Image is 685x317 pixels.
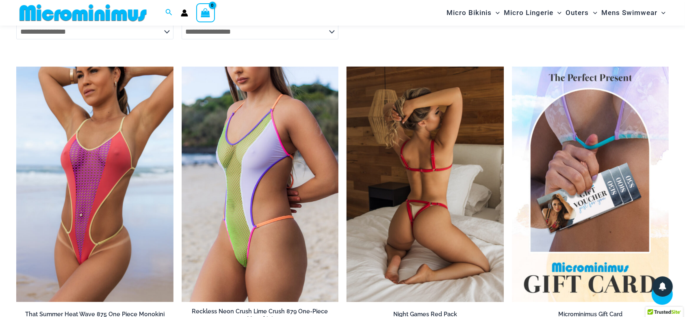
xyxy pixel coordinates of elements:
span: Menu Toggle [492,2,500,23]
a: Micro BikinisMenu ToggleMenu Toggle [444,2,502,23]
a: Account icon link [181,9,188,17]
img: That Summer Heat Wave 875 One Piece Monokini 10 [16,67,173,302]
span: Menu Toggle [657,2,665,23]
span: Menu Toggle [553,2,561,23]
a: Night Games Red 1133 Bralette 6133 Thong 04Night Games Red 1133 Bralette 6133 Thong 06Night Games... [347,67,504,302]
a: Mens SwimwearMenu ToggleMenu Toggle [599,2,668,23]
img: Night Games Red 1133 Bralette 6133 Thong 06 [347,67,504,302]
span: Menu Toggle [589,2,597,23]
img: Reckless Neon Crush Lime Crush 879 One Piece 09 [182,67,339,302]
span: Micro Bikinis [447,2,492,23]
span: Mens Swimwear [601,2,657,23]
a: That Summer Heat Wave 875 One Piece Monokini 10That Summer Heat Wave 875 One Piece Monokini 12Tha... [16,67,173,302]
span: Outers [566,2,589,23]
a: Micro LingerieMenu ToggleMenu Toggle [502,2,564,23]
img: MM SHOP LOGO FLAT [16,4,150,22]
a: View Shopping Cart, empty [196,3,215,22]
img: Featured Gift Card [512,67,669,302]
a: OutersMenu ToggleMenu Toggle [564,2,599,23]
a: Reckless Neon Crush Lime Crush 879 One Piece 09Reckless Neon Crush Lime Crush 879 One Piece 10Rec... [182,67,339,302]
span: Micro Lingerie [504,2,553,23]
a: Search icon link [165,8,173,18]
nav: Site Navigation [443,1,669,24]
